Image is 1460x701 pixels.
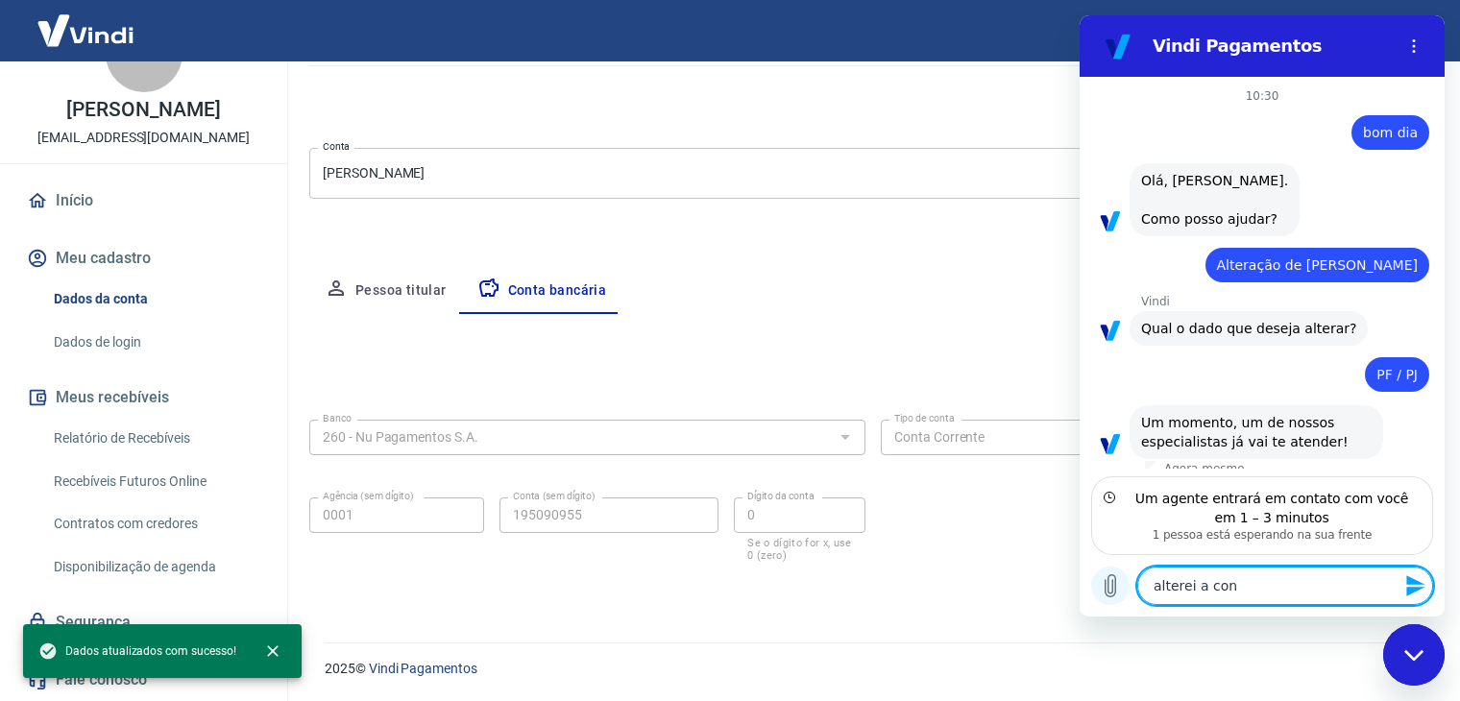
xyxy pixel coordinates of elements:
[1080,15,1445,616] iframe: Janela de mensagens
[23,237,264,279] button: Meu cadastro
[309,268,462,314] button: Pessoa titular
[323,139,350,154] label: Conta
[747,537,852,562] p: Se o dígito for x, use 0 (zero)
[37,128,250,148] p: [EMAIL_ADDRESS][DOMAIN_NAME]
[325,659,1414,679] p: 2025 ©
[23,376,264,419] button: Meus recebíveis
[309,148,1437,199] div: [PERSON_NAME]
[252,630,294,672] button: close
[1383,624,1445,686] iframe: Botão para abrir a janela de mensagens, conversa em andamento
[23,601,264,643] a: Segurança
[46,323,264,362] a: Dados de login
[369,661,477,676] a: Vindi Pagamentos
[462,268,622,314] button: Conta bancária
[23,1,148,60] img: Vindi
[38,641,236,661] span: Dados atualizados com sucesso!
[1368,13,1437,49] button: Sair
[46,547,264,587] a: Disponibilização de agenda
[323,411,352,425] label: Banco
[23,659,264,701] a: Fale conosco
[66,100,220,120] p: [PERSON_NAME]
[46,419,264,458] a: Relatório de Recebíveis
[46,504,264,544] a: Contratos com credores
[46,462,264,501] a: Recebíveis Futuros Online
[894,411,955,425] label: Tipo de conta
[46,279,264,319] a: Dados da conta
[513,489,596,503] label: Conta (sem dígito)
[23,180,264,222] a: Início
[323,489,414,503] label: Agência (sem dígito)
[747,489,815,503] label: Dígito da conta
